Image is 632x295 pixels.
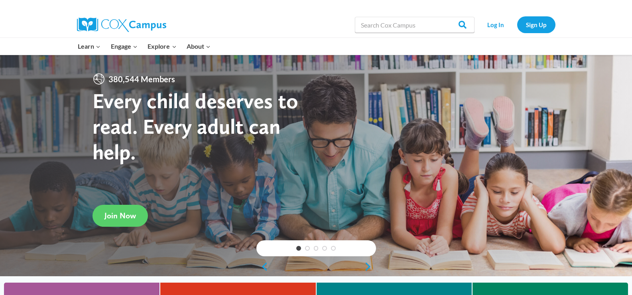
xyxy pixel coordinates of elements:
a: next [364,262,376,271]
a: previous [256,262,268,271]
a: 3 [314,246,319,251]
span: About [187,41,211,51]
span: Engage [111,41,138,51]
span: Learn [78,41,100,51]
a: 4 [322,246,327,251]
nav: Secondary Navigation [478,16,555,33]
strong: Every child deserves to read. Every adult can help. [93,88,298,164]
img: Cox Campus [77,18,166,32]
a: Log In [478,16,513,33]
a: Sign Up [517,16,555,33]
a: 2 [305,246,310,251]
div: content slider buttons [256,259,376,275]
input: Search Cox Campus [355,17,474,33]
a: 1 [296,246,301,251]
a: Join Now [93,205,148,227]
span: Join Now [104,211,136,220]
nav: Primary Navigation [73,38,216,55]
span: 380,544 Members [105,73,178,85]
span: Explore [148,41,176,51]
a: 5 [331,246,336,251]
